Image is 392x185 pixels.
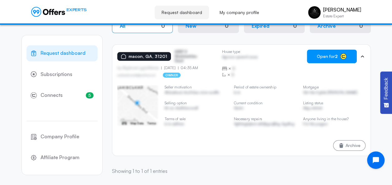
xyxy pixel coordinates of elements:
[41,70,72,78] span: Subscriptions
[165,106,227,112] p: fd-as; Asdfdsa asdf
[155,6,209,19] a: Request dashboard
[165,85,227,132] swiper-slide: 2 / 4
[27,66,98,83] a: Subscriptions
[161,23,165,29] div: 0
[165,85,227,89] p: Seller motivation
[27,87,98,103] a: Connects5
[213,6,266,19] a: My company profile
[383,78,389,99] span: Feedback
[234,106,296,112] p: Gutm
[234,90,296,96] p: b-b
[346,143,361,148] span: Archive
[303,122,365,128] p: Fd, fds pojgnv
[66,7,86,13] span: EXPERTS
[317,54,338,59] span: Open for
[186,23,196,29] p: New
[310,19,371,33] button: Archive0
[244,19,305,33] button: Expired0
[112,19,173,33] button: All0
[234,85,296,132] swiper-slide: 3 / 4
[232,65,235,72] span: B
[359,23,363,29] div: 0
[222,55,258,61] p: Agrwsv qwervf oiuns
[303,106,365,112] p: Akg oitshet
[252,23,269,29] p: Expired
[31,7,86,17] a: EXPERTS
[165,122,227,128] p: b-b adftres
[112,167,167,175] p: Showing 1 to 1 of 1 entries
[178,19,239,33] button: New0
[303,90,365,96] p: Gtr fds if gfds [PERSON_NAME]
[163,73,181,78] p: owner
[222,65,258,72] div: ×
[323,7,361,13] p: [PERSON_NAME]
[303,117,365,121] p: Anyone living in the house?
[165,117,227,121] p: Terms of sale
[380,71,392,114] button: Feedback - Show survey
[293,23,297,29] div: 0
[234,101,296,105] p: Current condition
[222,72,258,78] div: ×
[178,66,198,70] p: 04:35 AM
[175,50,206,63] p: ASDF S Sfasfdasfdas Dasd
[317,23,336,29] p: Archive
[161,66,178,70] p: [DATE]
[27,149,98,166] a: Affiliate Program
[234,117,296,121] p: Necessary repairs
[323,14,361,18] p: Estate Expert
[27,45,98,61] a: Request dashboard
[41,154,80,162] span: Affiliate Program
[41,49,85,57] span: Request dashboard
[165,90,227,96] p: Afdsafasd; Asd fdsa sd er asdffs
[335,54,338,59] strong: 2
[234,85,296,89] p: Period of estate ownership
[120,23,126,29] p: All
[41,91,63,99] span: Connects
[128,54,167,59] p: macon, GA, 31201
[234,122,296,128] p: Vglfdsghjksd sdhfjkgsdjfkg; Agdfsg
[303,85,365,89] p: Mortgage
[308,6,321,19] img: Michael Rosario
[222,22,231,30] div: 0
[41,133,79,141] span: Company Profile
[231,72,234,78] span: B
[222,50,258,54] p: House type
[86,92,94,98] span: 5
[117,85,158,126] swiper-slide: 1 / 4
[117,66,162,70] p: by Afgdsrwe Ljgjkdfsbvas
[303,85,365,132] swiper-slide: 4 / 4
[117,73,156,77] p: asdfasdfasasfd@asdfasd.asf
[307,50,357,63] button: Open for2
[165,101,227,105] p: Selling option
[333,140,365,151] button: Archive
[303,101,365,105] p: Listing status
[27,129,98,145] a: Company Profile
